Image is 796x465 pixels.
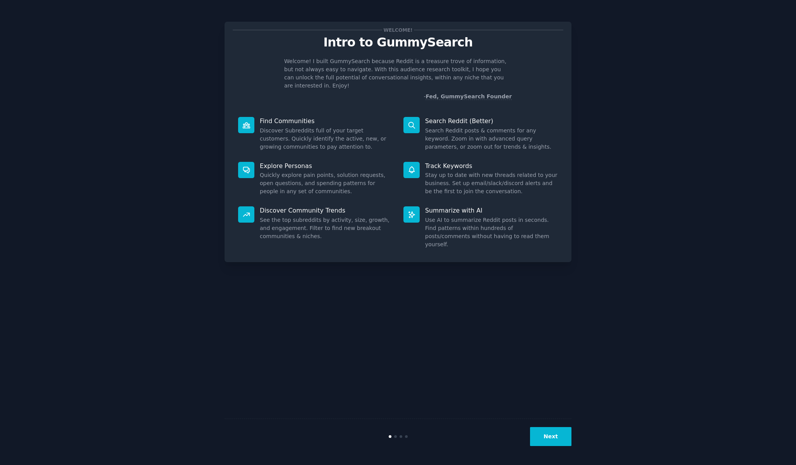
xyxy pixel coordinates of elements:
span: Welcome! [382,26,414,34]
dd: Search Reddit posts & comments for any keyword. Zoom in with advanced query parameters, or zoom o... [425,127,558,151]
div: - [424,93,512,101]
dd: See the top subreddits by activity, size, growth, and engagement. Filter to find new breakout com... [260,216,393,240]
button: Next [530,427,571,446]
p: Summarize with AI [425,206,558,214]
a: Fed, GummySearch Founder [425,93,512,100]
p: Intro to GummySearch [233,36,563,49]
p: Search Reddit (Better) [425,117,558,125]
dd: Use AI to summarize Reddit posts in seconds. Find patterns within hundreds of posts/comments with... [425,216,558,249]
p: Find Communities [260,117,393,125]
p: Discover Community Trends [260,206,393,214]
dd: Quickly explore pain points, solution requests, open questions, and spending patterns for people ... [260,171,393,196]
dd: Stay up to date with new threads related to your business. Set up email/slack/discord alerts and ... [425,171,558,196]
p: Welcome! I built GummySearch because Reddit is a treasure trove of information, but not always ea... [284,57,512,90]
dd: Discover Subreddits full of your target customers. Quickly identify the active, new, or growing c... [260,127,393,151]
p: Explore Personas [260,162,393,170]
p: Track Keywords [425,162,558,170]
